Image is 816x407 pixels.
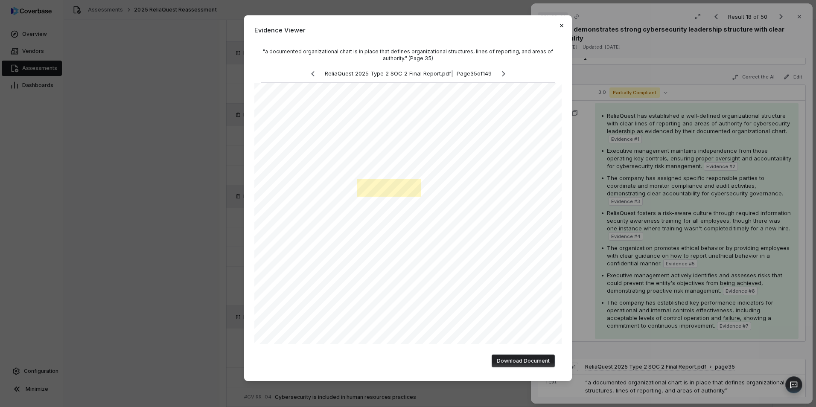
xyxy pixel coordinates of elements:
[495,69,512,79] button: Next page
[492,355,555,367] button: Download Document
[261,48,555,62] div: "a documented organizational chart is in place that defines organizational structures, lines of r...
[254,26,562,35] span: Evidence Viewer
[304,69,321,79] button: Previous page
[325,70,492,78] p: ReliaQuest 2025 Type 2 SOC 2 Final Report.pdf | Page 35 of 149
